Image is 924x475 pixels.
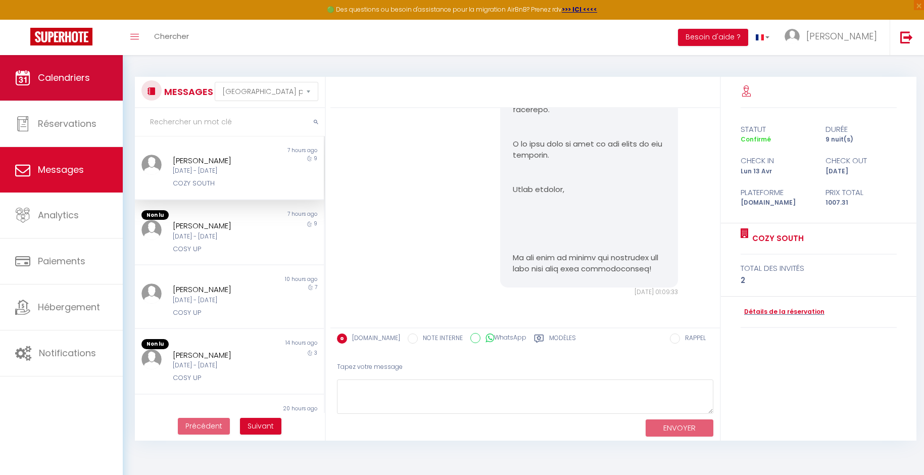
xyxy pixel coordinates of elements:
div: 7 hours ago [229,147,324,155]
div: 2 [741,274,897,287]
span: 9 [314,155,317,162]
span: Calendriers [38,71,90,84]
div: COSY UP [173,308,270,318]
div: durée [819,123,904,135]
button: ENVOYER [646,419,713,437]
div: [PERSON_NAME] [173,413,270,425]
div: [PERSON_NAME] [173,283,270,296]
div: COSY UP [173,373,270,383]
span: Notifications [39,347,96,359]
div: Prix total [819,186,904,199]
div: 7 hours ago [229,210,324,220]
div: Tapez votre message [337,355,713,379]
h3: MESSAGES [162,80,213,103]
label: NOTE INTERNE [418,334,463,345]
span: Chercher [154,31,189,41]
span: Non lu [141,210,169,220]
span: Paiements [38,255,85,267]
label: RAPPEL [680,334,706,345]
span: Suivant [248,421,274,431]
button: Besoin d'aide ? [678,29,748,46]
span: Hébergement [38,301,100,313]
div: [DATE] - [DATE] [173,361,270,370]
div: [PERSON_NAME] [173,155,270,167]
div: 10 hours ago [229,275,324,283]
a: >>> ICI <<<< [562,5,597,14]
img: ... [141,155,162,175]
div: [DATE] [819,167,904,176]
div: 9 nuit(s) [819,135,904,145]
div: check out [819,155,904,167]
span: Non lu [141,339,169,349]
div: total des invités [741,262,897,274]
span: 9 [314,220,317,227]
span: Messages [38,163,84,176]
div: COSY UP [173,244,270,254]
div: statut [734,123,819,135]
button: Next [240,418,281,435]
span: Confirmé [741,135,771,144]
div: [DATE] - [DATE] [173,232,270,242]
span: Analytics [38,209,79,221]
div: 20 hours ago [229,405,324,413]
span: 14 [313,413,317,420]
span: 3 [314,349,317,357]
div: Lun 13 Avr [734,167,819,176]
div: [DOMAIN_NAME] [734,198,819,208]
span: 7 [315,283,317,291]
div: [DATE] - [DATE] [173,166,270,176]
img: ... [141,220,162,240]
img: logout [900,31,913,43]
div: [PERSON_NAME] [173,220,270,232]
label: WhatsApp [480,333,526,344]
a: Détails de la réservation [741,307,824,317]
label: [DOMAIN_NAME] [347,334,400,345]
span: [PERSON_NAME] [806,30,877,42]
img: ... [141,349,162,369]
div: check in [734,155,819,167]
img: ... [141,413,162,433]
div: [PERSON_NAME] [173,349,270,361]
label: Modèles [549,334,576,346]
span: Précédent [185,421,222,431]
a: COZY SOUTH [749,232,804,245]
input: Rechercher un mot clé [135,108,325,136]
div: Plateforme [734,186,819,199]
img: Super Booking [30,28,92,45]
a: ... [PERSON_NAME] [777,20,890,55]
img: ... [141,283,162,304]
img: ... [785,29,800,44]
span: Réservations [38,117,96,130]
div: 14 hours ago [229,339,324,349]
button: Previous [178,418,230,435]
div: [DATE] 01:09:33 [500,288,678,297]
div: 1007.31 [819,198,904,208]
a: Chercher [147,20,197,55]
div: COZY SOUTH [173,178,270,188]
div: [DATE] - [DATE] [173,296,270,305]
